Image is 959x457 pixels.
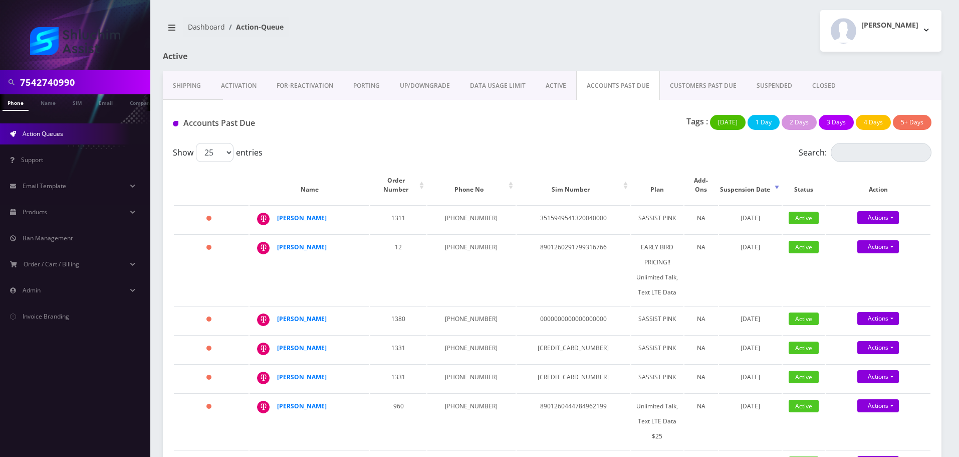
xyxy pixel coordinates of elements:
span: Support [21,156,43,164]
a: CUSTOMERS PAST DUE [660,71,747,100]
span: Active [789,342,819,354]
a: Actions [857,370,899,383]
div: NA [689,341,713,356]
td: [DATE] [719,335,782,363]
h1: Active [163,52,412,61]
button: 2 Days [782,115,817,130]
strong: [PERSON_NAME] [277,214,327,222]
a: [PERSON_NAME] [277,315,327,323]
a: Company [125,94,158,110]
label: Search: [799,143,931,162]
button: 5+ Days [893,115,931,130]
td: [DATE] [719,393,782,449]
a: PORTING [343,71,390,100]
td: [DATE] [719,234,782,305]
div: NA [689,240,713,255]
button: 4 Days [856,115,891,130]
input: Search: [831,143,931,162]
button: [DATE] [710,115,746,130]
th: Plan [631,166,683,204]
a: Actions [857,211,899,224]
p: Tags : [686,115,708,127]
th: Phone No: activate to sort column ascending [427,166,515,204]
td: SASSIST PINK [631,205,683,233]
th: Sim Number: activate to sort column ascending [517,166,630,204]
td: [PHONE_NUMBER] [427,234,515,305]
h2: [PERSON_NAME] [861,21,918,30]
td: 3515949541320040000 [517,205,630,233]
a: Actions [857,399,899,412]
td: [DATE] [719,364,782,392]
a: [PERSON_NAME] [277,243,327,251]
td: [PHONE_NUMBER] [427,335,515,363]
a: Name [36,94,61,110]
td: 8901260291799316766 [517,234,630,305]
nav: breadcrumb [163,17,545,45]
div: NA [689,370,713,385]
div: NA [689,399,713,414]
strong: [PERSON_NAME] [277,402,327,410]
td: 8901260444784962199 [517,393,630,449]
span: Ban Management [23,234,73,242]
li: Action-Queue [225,22,284,32]
h1: Accounts Past Due [173,118,416,128]
span: Action Queues [23,129,63,138]
span: Active [789,212,819,224]
td: 1331 [370,335,426,363]
th: Suspension Date [719,166,782,204]
td: EARLY BIRD PRICING!! Unlimited Talk, Text LTE Data [631,234,683,305]
div: NA [689,312,713,327]
a: SUSPENDED [747,71,802,100]
td: [PHONE_NUMBER] [427,205,515,233]
td: 1331 [370,364,426,392]
th: Name [250,166,369,204]
td: 1311 [370,205,426,233]
a: ACCOUNTS PAST DUE [576,71,660,100]
a: Email [94,94,118,110]
a: UP/DOWNGRADE [390,71,460,100]
span: Active [789,313,819,325]
label: Show entries [173,143,263,162]
td: [PHONE_NUMBER] [427,393,515,449]
th: Add-Ons [684,166,718,204]
a: ACTIVE [536,71,576,100]
a: [PERSON_NAME] [277,344,327,352]
img: Accounts Past Due [173,121,178,126]
td: Unlimited Talk, Text LTE Data $25 [631,393,683,449]
a: Actions [857,240,899,253]
button: [PERSON_NAME] [820,10,941,52]
span: Active [789,371,819,383]
td: 1380 [370,306,426,334]
td: 0000000000000000000 [517,306,630,334]
span: Active [789,241,819,253]
span: Invoice Branding [23,312,69,321]
td: 12 [370,234,426,305]
td: [CREDIT_CARD_NUMBER] [517,364,630,392]
a: [PERSON_NAME] [277,373,327,381]
button: 1 Day [748,115,780,130]
span: Order / Cart / Billing [24,260,79,268]
td: 960 [370,393,426,449]
a: Dashboard [188,22,225,32]
span: Email Template [23,182,66,190]
span: Active [789,400,819,412]
select: Showentries [196,143,233,162]
input: Search in Company [20,73,148,92]
span: Admin [23,286,41,294]
th: Status [783,166,825,204]
td: [DATE] [719,205,782,233]
a: FOR-REActivation [267,71,343,100]
a: SIM [68,94,87,110]
td: [CREDIT_CARD_NUMBER] [517,335,630,363]
a: DATA USAGE LIMIT [460,71,536,100]
div: NA [689,211,713,226]
th: Order Number: activate to sort column ascending [370,166,426,204]
td: [PHONE_NUMBER] [427,364,515,392]
td: [PHONE_NUMBER] [427,306,515,334]
a: Actions [857,312,899,325]
td: SASSIST PINK [631,306,683,334]
a: Shipping [163,71,211,100]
